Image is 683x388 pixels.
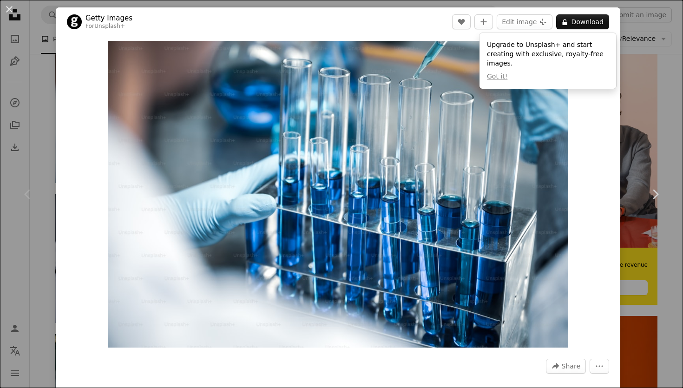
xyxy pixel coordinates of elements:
div: For [85,23,132,30]
button: Add to Collection [474,14,493,29]
button: Got it! [487,72,507,81]
button: Like [452,14,471,29]
a: Unsplash+ [94,23,125,29]
a: Next [627,150,683,239]
div: Upgrade to Unsplash+ and start creating with exclusive, royalty-free images. [479,33,616,89]
a: Getty Images [85,13,132,23]
button: Download [556,14,609,29]
button: Edit image [497,14,552,29]
img: Go to Getty Images's profile [67,14,82,29]
img: lab glassware science laboratory research and development concept [108,41,569,348]
button: Zoom in on this image [108,41,569,348]
button: Share this image [546,359,586,374]
button: More Actions [590,359,609,374]
span: Share [562,359,580,373]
